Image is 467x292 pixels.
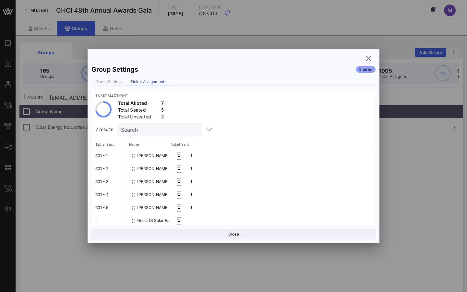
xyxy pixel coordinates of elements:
[356,66,376,73] div: Shared
[170,142,185,146] span: Ticket Sent
[95,201,108,214] button: 601 • 5
[137,149,169,162] button: [PERSON_NAME]
[91,66,138,73] div: Group Settings
[161,100,164,108] div: 7
[91,229,376,239] button: Close
[137,201,169,214] button: [PERSON_NAME]
[129,142,171,146] span: Name
[95,149,108,162] button: 601 • 1
[137,214,172,227] button: Guest Of Solar Energy Industries Association (SEIA)
[137,162,169,175] button: [PERSON_NAME]
[137,188,169,201] button: [PERSON_NAME]
[118,100,159,108] div: Total Alloted
[95,128,113,131] span: 7 results
[161,107,164,115] div: 5
[95,175,108,188] button: 601 • 3
[91,79,126,85] div: Group Settings
[95,188,109,201] button: 601 • 4
[137,175,169,188] button: [PERSON_NAME]
[95,93,372,97] div: Ticket Allotment
[95,142,129,146] span: Table, Seat
[118,114,159,122] div: Total Unseated
[95,162,108,175] button: 601 • 2
[118,107,159,115] div: Total Seated
[161,114,164,122] div: 2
